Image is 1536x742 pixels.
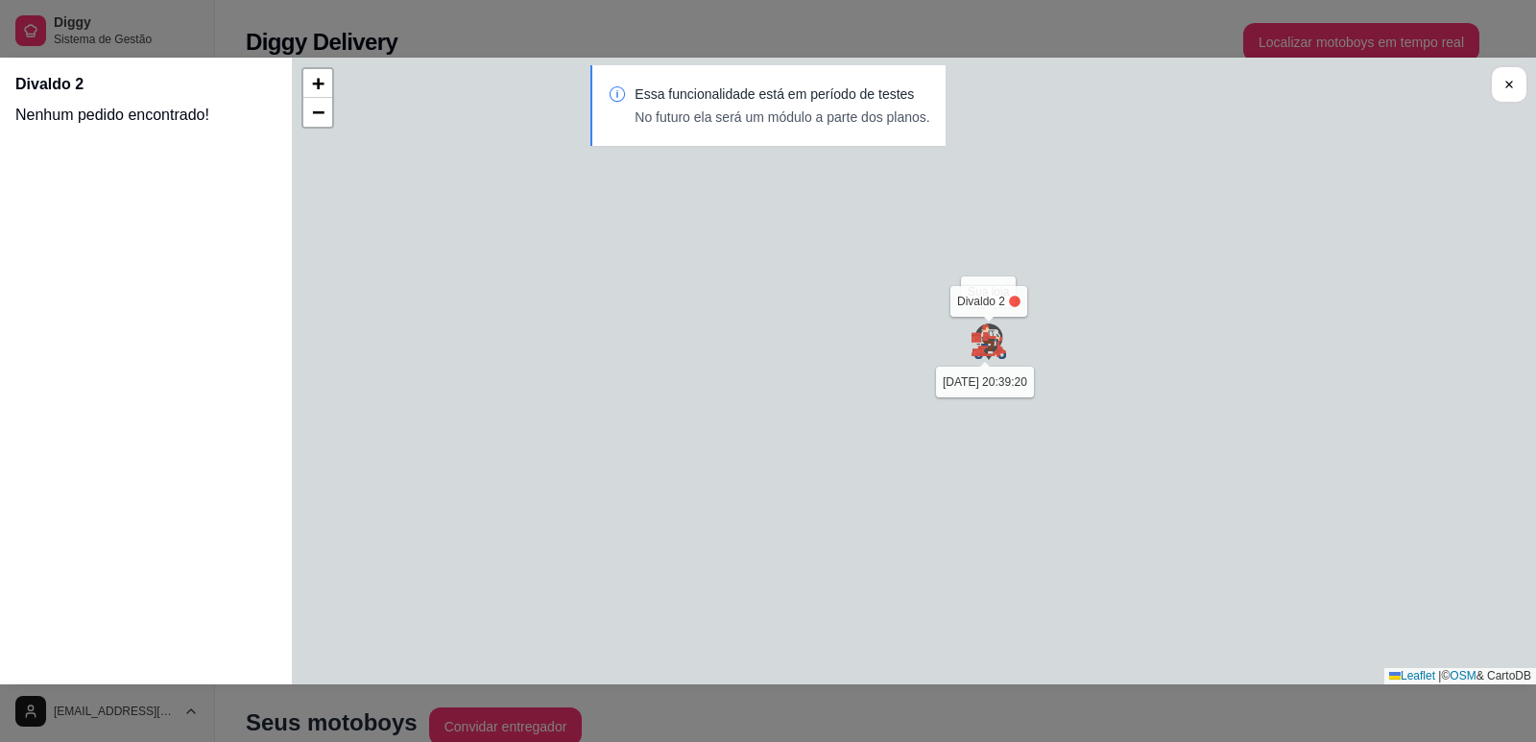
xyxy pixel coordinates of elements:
[635,108,929,127] p: No futuro ela será um módulo a parte dos planos.
[1438,669,1441,682] span: |
[970,323,1008,361] img: Marker
[1384,668,1536,684] div: © & CartoDB
[1450,669,1476,682] a: OSM
[1389,669,1435,682] a: Leaflet
[635,84,929,104] p: Essa funcionalidade está em período de testes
